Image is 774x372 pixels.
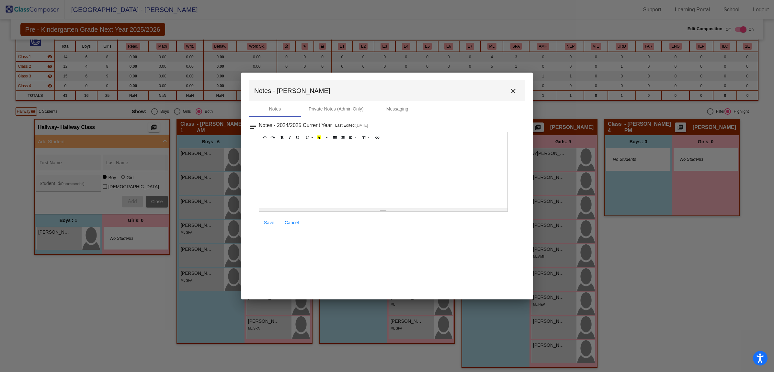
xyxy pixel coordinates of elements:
[373,134,381,142] button: Link (CTRL+K)
[339,134,347,142] button: Ordered list (CTRL+SHIFT+NUM8)
[315,134,323,142] button: Recent Color
[303,134,315,142] button: Font Size
[261,134,269,142] button: Undo (CTRL+Z)
[285,220,299,225] span: Cancel
[259,208,507,211] div: Resize
[294,134,302,142] button: Underline (CTRL+U)
[347,134,359,142] button: Paragraph
[331,134,339,142] button: Unordered list (CTRL+SHIFT+NUM7)
[323,134,329,142] button: More Color
[335,122,368,129] p: Last Edited:
[264,220,274,225] span: Save
[278,134,286,142] button: Bold (CTRL+B)
[286,134,294,142] button: Italic (CTRL+I)
[268,134,277,142] button: Redo (CTRL+Y)
[509,87,517,95] mat-icon: close
[269,106,281,112] div: Notes
[386,106,408,112] div: Messaging
[259,121,332,130] h3: Notes - 2024/2025 Current Year
[360,134,372,142] button: Line Height
[254,86,330,96] span: Notes - [PERSON_NAME]
[309,106,364,112] div: Private Notes (Admin Only)
[356,123,368,128] span: [DATE]
[306,135,310,139] span: 14
[249,121,257,129] mat-icon: notes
